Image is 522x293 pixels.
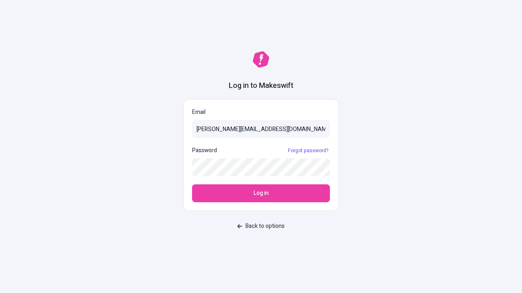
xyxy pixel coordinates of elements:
[192,146,217,155] p: Password
[286,147,330,154] a: Forgot password?
[192,120,330,138] input: Email
[254,189,269,198] span: Log in
[246,222,285,231] span: Back to options
[229,81,293,91] h1: Log in to Makeswift
[232,219,290,234] button: Back to options
[192,184,330,202] button: Log in
[192,108,330,117] p: Email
